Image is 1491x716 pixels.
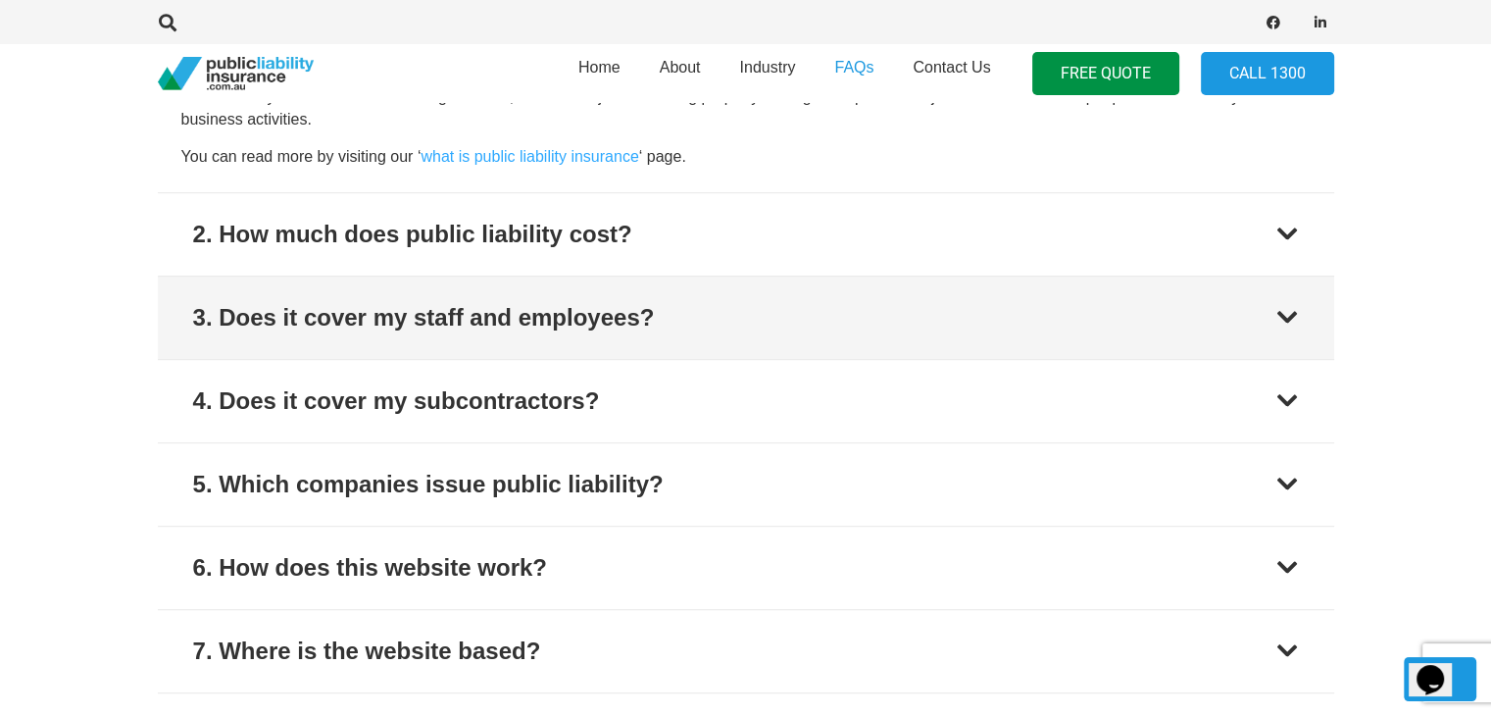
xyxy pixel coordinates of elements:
div: 6. How does this website work? [193,550,547,586]
a: what is public liability insurance [421,148,638,165]
span: Industry [739,59,795,76]
div: 3. Does it cover my staff and employees? [193,300,655,335]
a: Back to top [1404,657,1476,701]
a: Industry [720,38,815,109]
button: 2. How much does public liability cost? [158,193,1334,276]
div: 4. Does it cover my subcontractors? [193,384,600,419]
button: 3. Does it cover my staff and employees? [158,277,1334,359]
button: 6. How does this website work? [158,527,1334,609]
a: LinkedIn [1307,9,1334,36]
button: 7. Where is the website based? [158,610,1334,692]
button: 5. Which companies issue public liability? [158,443,1334,526]
span: Home [578,59,621,76]
p: You can read more by visiting our ‘ ‘ page. [181,146,1311,168]
a: About [640,38,721,109]
a: Contact Us [893,38,1010,109]
a: FAQs [815,38,893,109]
p: Public liability insurance covers a range of risks, with the major ones being property damage and... [181,86,1311,130]
iframe: chat widget [1409,638,1471,696]
span: FAQs [834,59,873,76]
a: Search [149,14,188,31]
a: Facebook [1260,9,1287,36]
span: About [660,59,701,76]
a: pli_logotransparent [158,57,314,91]
div: 2. How much does public liability cost? [193,217,632,252]
div: 7. Where is the website based? [193,634,541,669]
a: FREE QUOTE [1032,52,1179,96]
span: Contact Us [913,59,990,76]
a: Call 1300 [1201,52,1334,96]
a: Home [559,38,640,109]
button: 4. Does it cover my subcontractors? [158,360,1334,442]
div: 5. Which companies issue public liability? [193,467,664,502]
